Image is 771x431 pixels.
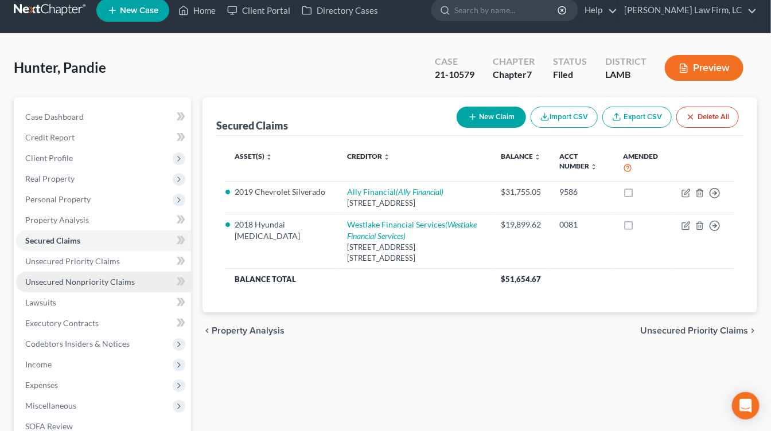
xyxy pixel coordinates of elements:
[266,154,272,160] i: unfold_more
[501,219,542,230] div: $19,899.62
[501,275,542,284] span: $51,654.67
[493,68,535,81] div: Chapter
[347,152,390,160] a: Creditor unfold_more
[25,215,89,225] span: Property Analysis
[605,68,647,81] div: LAMB
[25,194,91,204] span: Personal Property
[560,186,605,198] div: 9586
[16,107,191,127] a: Case Dashboard
[605,55,647,68] div: District
[25,421,73,431] span: SOFA Review
[25,277,135,287] span: Unsecured Nonpriority Claims
[553,68,587,81] div: Filed
[560,219,605,230] div: 0081
[16,251,191,272] a: Unsecured Priority Claims
[640,326,757,335] button: Unsecured Priority Claims chevron_right
[347,187,443,197] a: Ally Financial(Ally Financial)
[225,269,492,289] th: Balance Total
[25,112,84,122] span: Case Dashboard
[501,152,542,160] a: Balance unfold_more
[25,132,75,142] span: Credit Report
[25,153,73,163] span: Client Profile
[25,297,56,307] span: Lawsuits
[602,107,672,128] a: Export CSV
[25,174,75,183] span: Real Property
[16,313,191,334] a: Executory Contracts
[235,219,329,242] li: 2018 Hyundai [MEDICAL_DATA]
[732,392,760,420] div: Open Intercom Messenger
[25,380,58,390] span: Expenses
[16,230,191,251] a: Secured Claims
[25,339,130,348] span: Codebtors Insiders & Notices
[527,69,532,80] span: 7
[16,292,191,313] a: Lawsuits
[235,186,329,198] li: 2019 Chevrolet Silverado
[457,107,526,128] button: New Claim
[347,242,482,263] div: [STREET_ADDRESS] [STREET_ADDRESS]
[435,68,474,81] div: 21-10579
[535,154,542,160] i: unfold_more
[212,326,285,335] span: Property Analysis
[614,145,672,181] th: Amended
[560,152,598,170] a: Acct Number unfold_more
[16,272,191,292] a: Unsecured Nonpriority Claims
[216,119,288,132] div: Secured Claims
[396,187,443,197] i: (Ally Financial)
[16,127,191,148] a: Credit Report
[493,55,535,68] div: Chapter
[347,198,482,209] div: [STREET_ADDRESS]
[235,152,272,160] a: Asset(s) unfold_more
[14,59,106,76] span: Hunter, Pandie
[203,326,285,335] button: chevron_left Property Analysis
[120,6,158,15] span: New Case
[553,55,587,68] div: Status
[203,326,212,335] i: chevron_left
[435,55,474,68] div: Case
[676,107,739,128] button: Delete All
[347,220,477,241] a: Westlake Financial Services(Westlake Financial Services)
[25,401,76,410] span: Miscellaneous
[501,186,542,198] div: $31,755.05
[25,318,99,328] span: Executory Contracts
[25,359,52,369] span: Income
[16,210,191,230] a: Property Analysis
[665,55,743,81] button: Preview
[383,154,390,160] i: unfold_more
[25,236,80,245] span: Secured Claims
[640,326,748,335] span: Unsecured Priority Claims
[748,326,757,335] i: chevron_right
[531,107,598,128] button: Import CSV
[591,163,598,170] i: unfold_more
[25,256,120,266] span: Unsecured Priority Claims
